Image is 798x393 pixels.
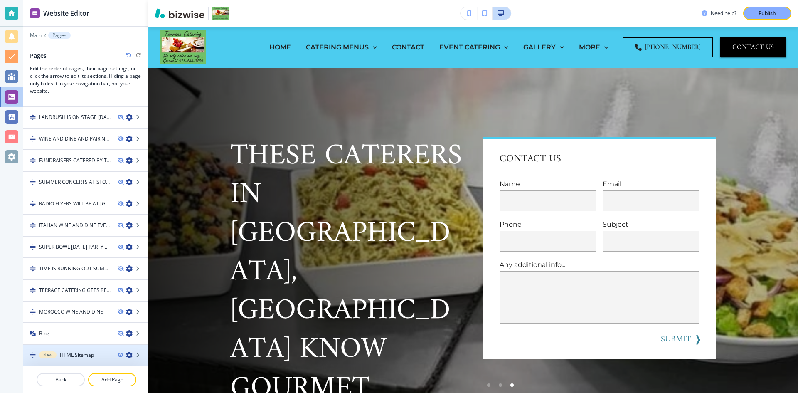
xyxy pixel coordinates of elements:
p: Back [37,376,84,383]
img: editor icon [30,8,40,18]
div: DragSUMMER CONCERTS AT STONE PILLAR CATERED BY TERRACE CATERING [23,172,148,193]
p: HOME [269,42,291,52]
img: Drag [30,158,36,163]
div: DragLANDRUSH IS ON STAGE [DATE] NIGHT [23,107,148,129]
p: Publish [759,10,776,17]
div: DragRADIO FLYERS WILL BE AT [GEOGRAPHIC_DATA] [DATE] 7PM [23,193,148,215]
img: Drag [30,114,36,120]
img: Drag [30,201,36,207]
div: DragWINE AND DINE AND PAIRING EVENTS FOR 2015 AT STONE PILLAR CATERED BY TERRACE CATERING [23,129,148,150]
img: Drag [30,136,36,142]
p: Name [500,179,596,189]
p: Pages [52,32,66,38]
h4: HTML Sitemap [60,351,94,359]
h4: TERRACE CATERING GETS BEST OF [PERSON_NAME] AWARD [39,287,111,294]
button: SUBMIT [661,334,691,346]
p: CATERING MENUS [306,42,369,52]
h3: Need help? [711,10,736,17]
button: Main [30,32,42,38]
button: Publish [743,7,791,20]
p: Subject [603,220,699,229]
img: Drag [30,352,36,358]
img: Drag [30,266,36,272]
p: Any additional info... [500,260,699,269]
h4: ITALIAN WINE AND DINE EVENT 91314 7PM AT [GEOGRAPHIC_DATA] 11000 WOODLAND IN [GEOGRAPHIC_DATA] [39,222,111,229]
h4: SUPER BOWL [DATE] PARTY PACKAGE [39,243,111,251]
button: Add Page [88,373,136,386]
div: BlogBlog [23,323,148,345]
h4: WINE AND DINE AND PAIRING EVENTS FOR 2015 AT STONE PILLAR CATERED BY TERRACE CATERING [39,135,111,143]
div: DragNewHTML Sitemap [23,345,148,366]
h4: RADIO FLYERS WILL BE AT [GEOGRAPHIC_DATA] [DATE] 7PM [39,200,111,208]
h2: Pages [30,51,47,60]
h4: New [43,352,52,358]
img: Bizwise Logo [155,8,204,18]
div: DragSUPER BOWL [DATE] PARTY PACKAGE [23,237,148,258]
p: CONTACT [392,42,424,52]
img: Terrace Catering [160,30,206,64]
img: Drag [30,179,36,185]
h4: FUNDRAISERS CATERED BY TERRACE CATERING [39,157,111,164]
img: Drag [30,244,36,250]
div: DragFUNDRAISERS CATERED BY TERRACE CATERING [23,150,148,172]
a: [PHONE_NUMBER] [623,37,713,57]
p: contact us [500,153,561,166]
div: DragITALIAN WINE AND DINE EVENT 91314 7PM AT [GEOGRAPHIC_DATA] 11000 WOODLAND IN [GEOGRAPHIC_DATA] [23,215,148,237]
img: Blog [30,331,36,336]
img: Your Logo [212,7,229,20]
p: GALLERY [523,42,556,52]
img: Drag [30,222,36,228]
img: Drag [30,287,36,293]
h3: Edit the order of pages, their page settings, or click the arrow to edit its sections. Hiding a p... [30,65,141,95]
h2: Website Editor [43,8,89,18]
div: DragTIME IS RUNNING OUT SUMMER IS ALMOST OVER [23,258,148,280]
p: Phone [500,220,596,229]
p: MORE [579,42,600,52]
h4: MOROCCO WINE AND DINE [39,308,103,316]
h4: Blog [39,330,49,337]
button: CONTACT US [720,37,786,57]
img: Drag [30,309,36,315]
h4: SUMMER CONCERTS AT STONE PILLAR CATERED BY TERRACE CATERING [39,178,111,186]
h4: LANDRUSH IS ON STAGE [DATE] NIGHT [39,114,111,121]
p: Add Page [89,376,135,383]
div: DragTERRACE CATERING GETS BEST OF [PERSON_NAME] AWARD [23,280,148,302]
h4: TIME IS RUNNING OUT SUMMER IS ALMOST OVER [39,265,111,272]
button: Pages [48,32,71,39]
p: Email [603,179,699,189]
p: EVENT CATERING [439,42,500,52]
button: Back [37,373,85,386]
div: DragMOROCCO WINE AND DINE [23,302,148,323]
